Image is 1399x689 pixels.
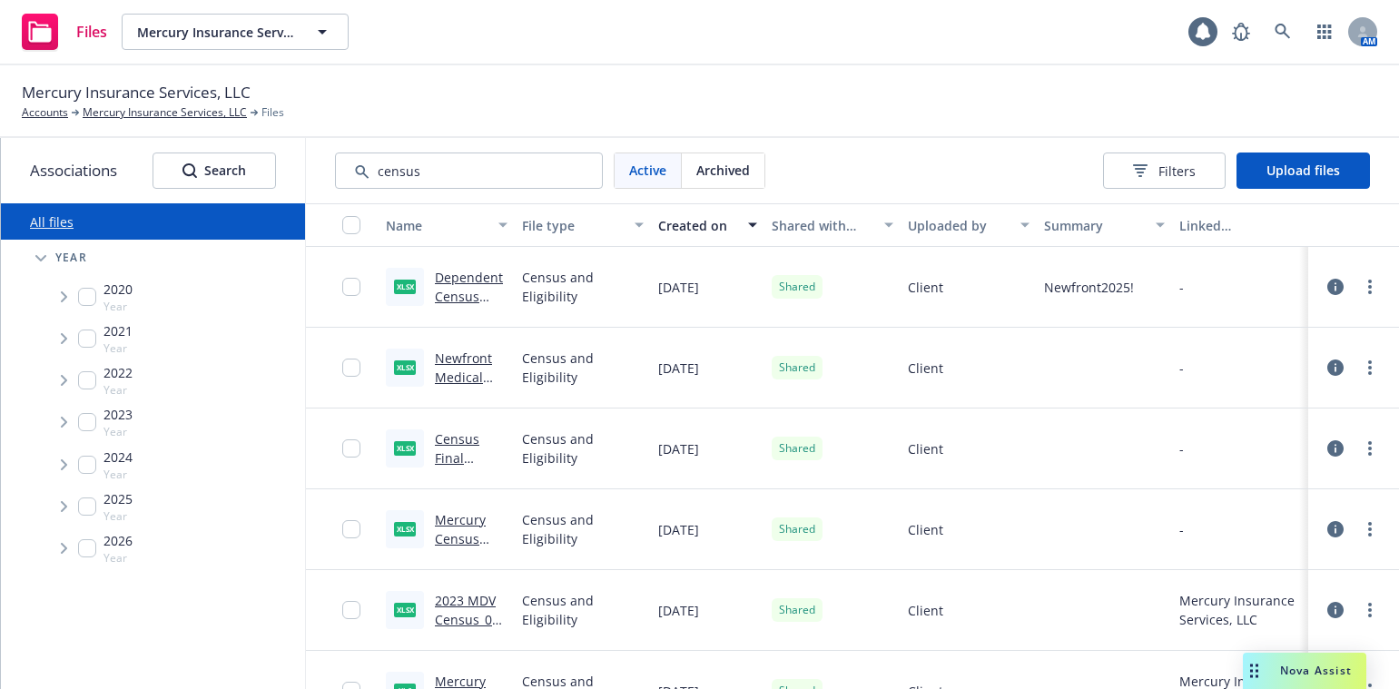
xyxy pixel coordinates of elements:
span: Year [103,382,133,398]
span: 2020 [103,280,133,299]
span: [DATE] [658,359,699,378]
button: SearchSearch [153,153,276,189]
input: Search by keyword... [335,153,603,189]
a: Files [15,6,114,57]
a: more [1359,276,1381,298]
span: Files [76,25,107,39]
input: Toggle Row Selected [342,359,360,377]
button: Summary [1037,203,1172,247]
a: 2023 MDV Census_04092024 for NF.xlsx [435,592,507,666]
span: Filters [1158,162,1196,181]
span: xlsx [394,360,416,374]
span: Mercury Insurance Services, LLC [22,81,251,104]
div: - [1179,278,1184,297]
span: 2026 [103,531,133,550]
span: [DATE] [658,520,699,539]
a: Accounts [22,104,68,121]
input: Toggle Row Selected [342,601,360,619]
a: Search [1265,14,1301,50]
span: Census and Eligibility [522,510,644,548]
span: 2025 [103,489,133,508]
span: Associations [30,159,117,182]
span: Mercury Insurance Services, LLC [137,23,294,42]
span: Files [261,104,284,121]
button: Nova Assist [1243,653,1366,689]
span: Year [103,508,133,524]
div: Uploaded by [908,216,1010,235]
span: xlsx [394,441,416,455]
span: 2021 [103,321,133,340]
span: Upload files [1266,162,1340,179]
div: Mercury Insurance Services, LLC [1179,591,1301,629]
a: Newfront Medical Census_EE data.xlsx [435,349,499,424]
button: File type [515,203,651,247]
span: [DATE] [658,278,699,297]
span: 2022 [103,363,133,382]
span: Census and Eligibility [522,349,644,387]
div: File type [522,216,624,235]
div: Search [182,153,246,188]
span: Active [629,161,666,180]
span: Shared [779,602,815,618]
span: xlsx [394,522,416,536]
a: Mercury Census Final_01152025.xlsx [435,511,506,586]
a: Report a Bug [1223,14,1259,50]
span: Census and Eligibility [522,591,644,629]
a: more [1359,518,1381,540]
a: Census Final 06032025.xlsx [435,430,507,505]
button: Filters [1103,153,1226,189]
button: Upload files [1236,153,1370,189]
div: Name [386,216,488,235]
a: more [1359,599,1381,621]
input: Select all [342,216,360,234]
span: Shared [779,440,815,457]
svg: Search [182,163,197,178]
span: Year [103,550,133,566]
span: Client [908,520,943,539]
button: Linked associations [1172,203,1308,247]
div: Drag to move [1243,653,1266,689]
a: Dependent Census Data.xlsx [435,269,503,324]
a: more [1359,438,1381,459]
span: Year [103,299,133,314]
button: Mercury Insurance Services, LLC [122,14,349,50]
span: Year [103,340,133,356]
span: Client [908,439,943,458]
a: All files [30,213,74,231]
span: Nova Assist [1280,663,1352,678]
a: Switch app [1306,14,1343,50]
span: Shared [779,359,815,376]
span: Year [55,252,87,263]
span: 2023 [103,405,133,424]
input: Toggle Row Selected [342,278,360,296]
div: Shared with client [772,216,873,235]
span: Shared [779,521,815,537]
span: Client [908,359,943,378]
span: Census and Eligibility [522,268,644,306]
div: - [1179,520,1184,539]
div: Summary [1044,216,1145,235]
span: [DATE] [658,439,699,458]
div: - [1179,359,1184,378]
input: Toggle Row Selected [342,520,360,538]
button: Name [379,203,515,247]
span: [DATE] [658,601,699,620]
span: Filters [1133,162,1196,181]
a: more [1359,357,1381,379]
div: Tree Example [1,240,305,569]
span: Archived [696,161,750,180]
a: Mercury Insurance Services, LLC [83,104,247,121]
span: Client [908,601,943,620]
div: Linked associations [1179,216,1301,235]
span: xlsx [394,603,416,616]
span: Client [908,278,943,297]
span: Year [103,424,133,439]
span: Census and Eligibility [522,429,644,468]
button: Shared with client [764,203,901,247]
button: Created on [651,203,764,247]
div: - [1179,439,1184,458]
span: 2024 [103,448,133,467]
button: Uploaded by [901,203,1037,247]
span: Newfront2025! [1044,278,1134,297]
input: Toggle Row Selected [342,439,360,458]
